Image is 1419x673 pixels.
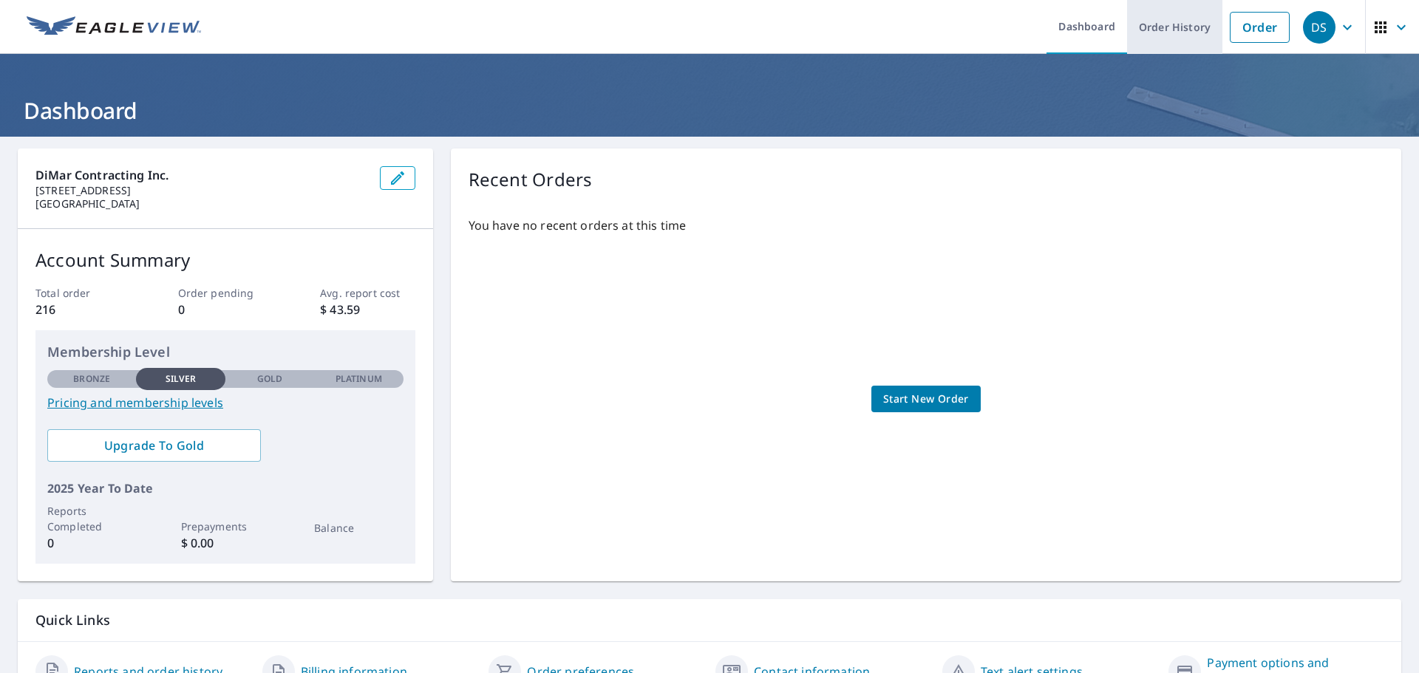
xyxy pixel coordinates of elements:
span: Start New Order [883,390,969,409]
p: [GEOGRAPHIC_DATA] [35,197,368,211]
h1: Dashboard [18,95,1401,126]
p: You have no recent orders at this time [469,216,1384,234]
a: Upgrade To Gold [47,429,261,462]
p: $ 0.00 [181,534,270,552]
a: Start New Order [871,386,981,413]
p: Bronze [73,372,110,386]
p: 0 [178,301,273,318]
p: 0 [47,534,136,552]
p: Order pending [178,285,273,301]
p: Gold [257,372,282,386]
a: Order [1230,12,1290,43]
p: Membership Level [47,342,404,362]
p: Quick Links [35,611,1384,629]
a: Pricing and membership levels [47,394,404,411]
p: [STREET_ADDRESS] [35,184,368,197]
p: Reports Completed [47,503,136,534]
div: DS [1303,11,1335,44]
p: Account Summary [35,247,415,273]
p: Avg. report cost [320,285,415,301]
p: Platinum [336,372,382,386]
img: EV Logo [27,16,201,38]
p: Total order [35,285,130,301]
p: Prepayments [181,519,270,534]
p: Balance [314,520,403,536]
p: Recent Orders [469,166,593,193]
p: $ 43.59 [320,301,415,318]
span: Upgrade To Gold [59,437,249,454]
p: Silver [166,372,197,386]
p: 2025 Year To Date [47,479,404,497]
p: 216 [35,301,130,318]
p: DiMar Contracting Inc. [35,166,368,184]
